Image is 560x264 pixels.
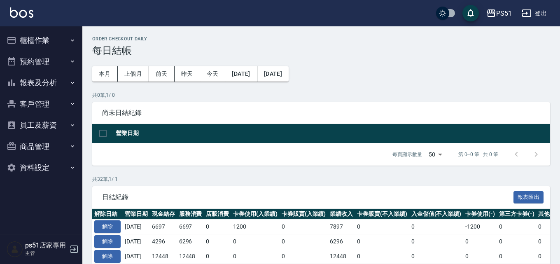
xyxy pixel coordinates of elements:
[92,36,550,42] h2: Order checkout daily
[231,209,280,220] th: 卡券使用(入業績)
[458,151,498,158] p: 第 0–0 筆 共 0 筆
[409,249,464,264] td: 0
[425,143,445,166] div: 50
[94,250,121,263] button: 解除
[462,5,479,21] button: save
[92,175,550,183] p: 共 32 筆, 1 / 1
[102,109,540,117] span: 尚未日結紀錄
[497,249,537,264] td: 0
[123,220,150,234] td: [DATE]
[3,114,79,136] button: 員工及薪資
[225,66,257,82] button: [DATE]
[3,51,79,72] button: 預約管理
[355,249,409,264] td: 0
[257,66,289,82] button: [DATE]
[497,234,537,249] td: 0
[118,66,149,82] button: 上個月
[355,234,409,249] td: 0
[328,209,355,220] th: 業績收入
[204,234,231,249] td: 0
[231,234,280,249] td: 0
[3,30,79,51] button: 櫃檯作業
[149,66,175,82] button: 前天
[25,250,67,257] p: 主管
[463,249,497,264] td: 0
[123,209,150,220] th: 營業日期
[177,249,204,264] td: 12448
[231,249,280,264] td: 0
[177,220,204,234] td: 6697
[3,157,79,178] button: 資料設定
[177,209,204,220] th: 服務消費
[3,93,79,115] button: 客戶管理
[392,151,422,158] p: 每頁顯示數量
[150,220,177,234] td: 6697
[204,220,231,234] td: 0
[204,209,231,220] th: 店販消費
[92,91,550,99] p: 共 0 筆, 1 / 0
[114,124,550,143] th: 營業日期
[10,7,33,18] img: Logo
[513,193,544,201] a: 報表匯出
[231,220,280,234] td: 1200
[92,209,123,220] th: 解除日結
[328,249,355,264] td: 12448
[25,241,67,250] h5: ps51店家專用
[513,191,544,204] button: 報表匯出
[463,234,497,249] td: 0
[409,209,464,220] th: 入金儲值(不入業績)
[328,220,355,234] td: 7897
[150,209,177,220] th: 現金結存
[94,220,121,233] button: 解除
[102,193,513,201] span: 日結紀錄
[328,234,355,249] td: 6296
[463,220,497,234] td: -1200
[280,249,328,264] td: 0
[123,249,150,264] td: [DATE]
[280,220,328,234] td: 0
[177,234,204,249] td: 6296
[409,220,464,234] td: 0
[3,72,79,93] button: 報表及分析
[175,66,200,82] button: 昨天
[150,249,177,264] td: 12448
[150,234,177,249] td: 4296
[7,241,23,257] img: Person
[92,66,118,82] button: 本月
[496,8,512,19] div: PS51
[204,249,231,264] td: 0
[355,220,409,234] td: 0
[409,234,464,249] td: 0
[483,5,515,22] button: PS51
[518,6,550,21] button: 登出
[123,234,150,249] td: [DATE]
[92,45,550,56] h3: 每日結帳
[497,220,537,234] td: 0
[463,209,497,220] th: 卡券使用(-)
[355,209,409,220] th: 卡券販賣(不入業績)
[200,66,226,82] button: 今天
[94,235,121,248] button: 解除
[497,209,537,220] th: 第三方卡券(-)
[3,136,79,157] button: 商品管理
[280,209,328,220] th: 卡券販賣(入業績)
[280,234,328,249] td: 0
